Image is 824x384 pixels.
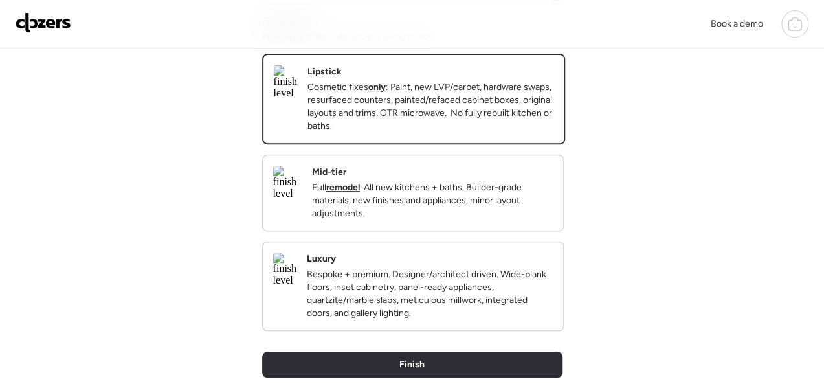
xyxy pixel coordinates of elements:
[273,166,302,199] img: finish level
[399,358,425,371] span: Finish
[307,81,553,133] p: Cosmetic fixes : Paint, new LVP/carpet, hardware swaps, resurfaced counters, painted/refaced cabi...
[368,82,386,93] strong: only
[307,268,553,320] p: Bespoke + premium. Designer/architect driven. Wide-plank floors, inset cabinetry, panel-ready app...
[273,253,296,286] img: finish level
[312,181,553,220] p: Full . All new kitchens + baths. Builder-grade materials, new finishes and appliances, minor layo...
[711,18,763,29] span: Book a demo
[312,166,346,179] h2: Mid-tier
[16,12,71,33] img: Logo
[307,253,336,265] h2: Luxury
[307,65,342,78] h2: Lipstick
[274,65,297,99] img: finish level
[326,182,360,193] strong: remodel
